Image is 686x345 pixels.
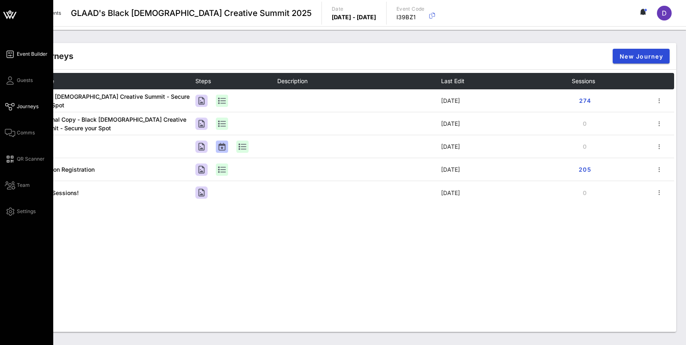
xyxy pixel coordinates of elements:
a: Comms [5,128,35,138]
span: Comms [17,129,35,136]
p: I39BZ1 [396,13,425,21]
a: QR Scanner [5,154,45,164]
span: Guests [17,77,33,84]
th: Description: Not sorted. Activate to sort ascending. [277,73,441,89]
span: [DATE] [441,97,460,104]
a: Guests [5,75,33,85]
span: 274 [578,97,591,104]
span: New Journey [619,53,663,60]
p: Date [332,5,376,13]
span: [DATE] [441,166,460,173]
p: Event Code [396,5,425,13]
div: Journeys [36,50,73,62]
span: [DATE] [441,143,460,150]
span: Sessions [572,77,595,84]
span: 205 [578,166,591,173]
span: Settings [17,208,36,215]
th: Steps [195,73,277,89]
span: [DATE] [441,189,460,196]
span: Journeys [17,103,38,110]
a: Black [DEMOGRAPHIC_DATA] Creative Summit - Secure your Spot [38,93,190,109]
p: [DATE] - [DATE] [332,13,376,21]
th: Last Edit: Not sorted. Activate to sort ascending. [441,73,572,89]
span: QR Scanner [17,155,45,163]
a: Settings [5,207,36,216]
a: Session Registration [38,166,95,173]
span: GLAAD's Black [DEMOGRAPHIC_DATA] Creative Summit 2025 [71,7,312,19]
span: Description [277,77,308,84]
button: 205 [572,162,598,177]
button: New Journey [613,49,670,64]
a: Journeys [5,102,38,111]
a: Team [5,180,30,190]
th: Sessions: Not sorted. Activate to sort ascending. [572,73,654,89]
span: Steps [195,77,211,84]
span: Event Builder [17,50,48,58]
th: Name: Not sorted. Activate to sort ascending. [32,73,195,89]
div: D [657,6,672,20]
button: 274 [572,93,598,108]
a: Your Sessions! [38,189,79,196]
a: Event Builder [5,49,48,59]
span: Team [17,182,30,189]
span: D [662,9,667,17]
a: Original Copy - Black [DEMOGRAPHIC_DATA] Creative Summit - Secure your Spot [38,116,186,132]
span: [DATE] [441,120,460,127]
span: Last Edit [441,77,464,84]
